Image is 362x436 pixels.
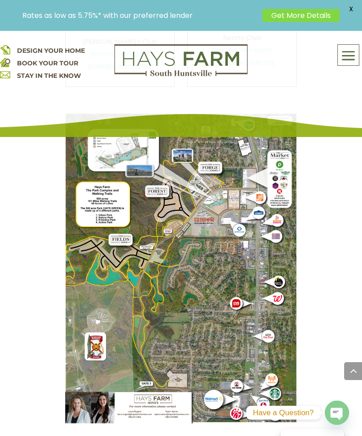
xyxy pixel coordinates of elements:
[17,59,78,67] a: BOOK YOUR TOUR
[17,72,81,80] a: STAY IN THE KNOW
[262,9,340,22] a: Get More Details
[65,114,297,423] img: Hays Farm Master Plan 2023 June 2024 Final
[114,70,248,78] a: hays farm homes huntsville development
[114,44,248,77] img: Logo
[22,11,258,20] p: Rates as low as 5.75%* with our preferred lender
[17,47,85,55] a: DESIGN YOUR HOME
[344,2,358,16] span: X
